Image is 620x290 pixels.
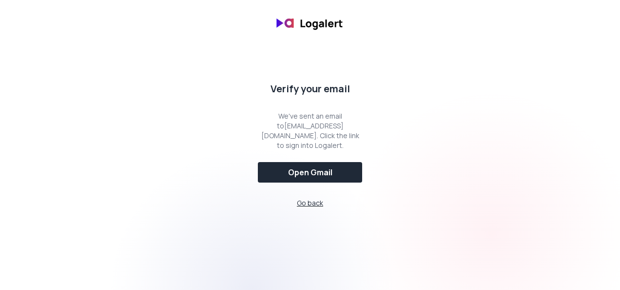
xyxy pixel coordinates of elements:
[297,198,323,207] span: Go back
[288,166,332,178] div: Open Gmail
[271,82,350,96] div: Verify your email
[258,111,362,150] div: We've sent an email to [EMAIL_ADDRESS][DOMAIN_NAME] . Click the link to sign into Logalert.
[271,12,349,35] img: banner logo
[258,162,362,183] button: Open Gmail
